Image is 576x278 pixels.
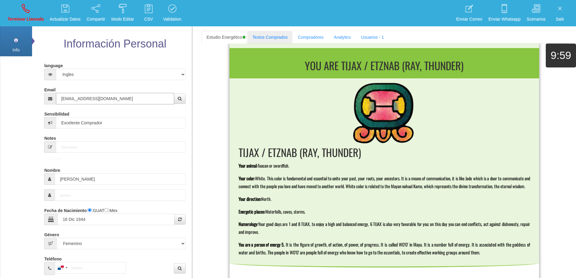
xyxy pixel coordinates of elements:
[261,196,272,202] span: North.
[239,241,285,248] span: You are a person of energy 5.
[232,60,537,71] h1: You are TIJAX / ETZNAB (RAY, THUNDER)
[527,16,545,23] p: Scenarios
[329,31,356,44] a: Analytics
[56,141,185,153] input: Short-Notes
[488,16,521,23] p: Enviar Whatsapp
[44,205,86,214] label: Fecha de Nacimiento
[202,31,247,44] a: Estudio Energético
[111,16,134,23] p: Modo Editar
[44,230,59,238] label: Género
[161,2,183,25] a: Validation
[8,16,44,23] p: Terminar Llamada
[239,162,258,169] span: Your animal:
[239,175,531,189] span: White. This color is fundamental and essential to unite your past, your roots, your ancestors. It...
[44,165,60,173] label: Nombre
[140,16,157,23] p: CSV
[248,31,293,44] a: Textos Comprados
[239,221,531,235] span: Your good days are 1 and 8 TIJAX, to enjoy a high and balanced energy, 6 TIJAX is also very favor...
[239,146,530,158] h1: TIJAX / ETZNAB (RAY, THUNDER)
[85,2,107,25] a: Compartir
[258,162,289,169] span: Toucan or swordfish.
[109,2,136,25] a: Modo Editar
[239,196,261,202] span: Your direction:
[138,2,159,25] a: CSV
[239,208,265,215] span: Energetic places:
[549,2,571,25] a: Salir
[44,254,61,262] label: Teléfono
[56,117,185,129] input: Sensibilidad
[56,93,174,104] input: Correo electrónico
[55,262,126,273] input: Teléfono
[44,205,185,225] div: : :GUAT :Mex
[552,16,568,23] p: Salir
[239,175,255,182] span: Your color:
[265,208,305,215] span: Waterfalls, caves, storms.
[456,16,482,23] p: Enviar Correo
[44,85,55,93] label: Email
[43,38,187,50] h2: Información Personal
[104,208,108,212] input: :Yuca-Mex
[55,189,185,201] input: Apellido
[44,109,69,117] label: Sensibilidad
[163,16,181,23] p: Validation
[546,50,576,61] h1: 9:59
[50,16,81,23] p: Actualizar Datos
[5,2,46,25] a: Terminar Llamada
[454,2,484,25] a: Enviar Correo
[356,31,389,44] a: Usuarios - 1
[88,208,92,212] input: :Quechi GUAT
[48,2,83,25] a: Actualizar Datos
[44,133,56,141] label: Notes
[293,31,328,44] a: Compradores
[87,16,105,23] p: Compartir
[55,262,69,273] div: Panama (Panamá): +507
[239,221,258,227] span: Numerology:
[44,61,63,69] label: language
[55,173,185,185] input: Nombre
[239,241,531,256] span: It is the figure of growth, of action, of power, of progress. It is called WO'O' in Maya. It is a...
[486,2,523,25] a: Enviar Whatsapp
[525,2,548,25] a: Scenarios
